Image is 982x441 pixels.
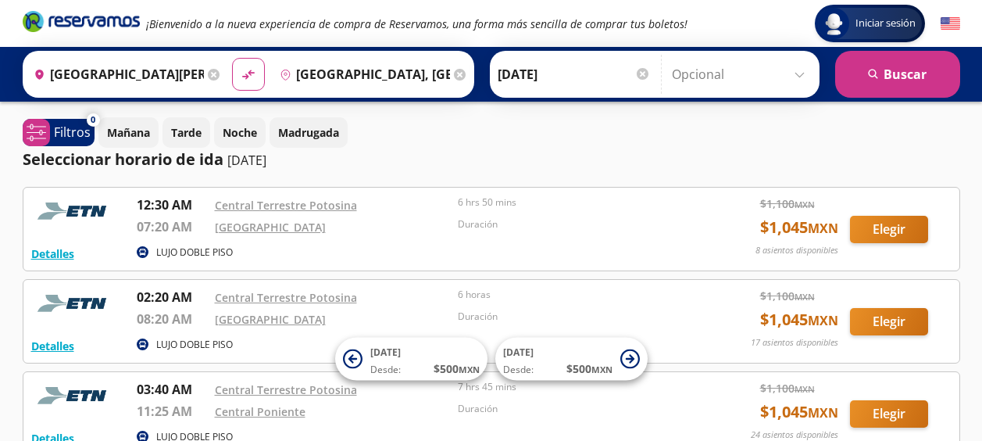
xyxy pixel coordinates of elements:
[941,14,960,34] button: English
[107,124,150,141] p: Mañana
[591,364,612,375] small: MXN
[31,338,74,354] button: Detalles
[458,217,694,231] p: Duración
[760,380,815,396] span: $ 1,100
[503,346,534,359] span: [DATE]
[215,290,357,305] a: Central Terrestre Potosina
[458,310,694,324] p: Duración
[835,51,960,98] button: Buscar
[503,363,534,377] span: Desde:
[215,198,357,213] a: Central Terrestre Potosina
[498,55,651,94] input: Elegir Fecha
[795,291,815,303] small: MXN
[850,400,928,428] button: Elegir
[850,216,928,243] button: Elegir
[273,55,450,94] input: Buscar Destino
[162,117,210,148] button: Tarde
[755,244,838,257] p: 8 asientos disponibles
[459,364,480,375] small: MXN
[760,216,838,239] span: $ 1,045
[54,123,91,142] p: Filtros
[137,217,207,236] p: 07:20 AM
[850,308,928,335] button: Elegir
[214,117,266,148] button: Noche
[434,360,480,377] span: $ 500
[171,124,202,141] p: Tarde
[751,336,838,350] p: 17 asientos disponibles
[137,310,207,328] p: 08:20 AM
[31,288,117,319] img: RESERVAMOS
[672,55,812,94] input: Opcional
[495,338,648,381] button: [DATE]Desde:$500MXN
[31,195,117,227] img: RESERVAMOS
[223,124,257,141] p: Noche
[137,380,207,399] p: 03:40 AM
[23,9,140,33] i: Brand Logo
[215,220,326,235] a: [GEOGRAPHIC_DATA]
[215,404,305,419] a: Central Poniente
[458,380,694,394] p: 7 hrs 45 mins
[227,151,266,170] p: [DATE]
[760,195,815,212] span: $ 1,100
[795,383,815,395] small: MXN
[808,220,838,237] small: MXN
[156,338,233,352] p: LUJO DOBLE PISO
[458,402,694,416] p: Duración
[215,382,357,397] a: Central Terrestre Potosina
[137,195,207,214] p: 12:30 AM
[760,308,838,332] span: $ 1,045
[31,246,74,262] button: Detalles
[98,117,159,148] button: Mañana
[23,148,223,171] p: Seleccionar horario de ida
[146,16,687,31] em: ¡Bienvenido a la nueva experiencia de compra de Reservamos, una forma más sencilla de comprar tus...
[91,113,95,127] span: 0
[270,117,348,148] button: Madrugada
[137,288,207,307] p: 02:20 AM
[27,55,204,94] input: Buscar Origen
[849,16,922,31] span: Iniciar sesión
[23,119,95,146] button: 0Filtros
[808,404,838,421] small: MXN
[795,199,815,210] small: MXN
[370,363,401,377] span: Desde:
[23,9,140,38] a: Brand Logo
[458,195,694,210] p: 6 hrs 50 mins
[215,312,326,327] a: [GEOGRAPHIC_DATA]
[278,124,339,141] p: Madrugada
[566,360,612,377] span: $ 500
[137,402,207,421] p: 11:25 AM
[335,338,487,381] button: [DATE]Desde:$500MXN
[458,288,694,302] p: 6 horas
[808,312,838,329] small: MXN
[760,288,815,304] span: $ 1,100
[156,246,233,260] p: LUJO DOBLE PISO
[760,400,838,424] span: $ 1,045
[370,346,401,359] span: [DATE]
[31,380,117,411] img: RESERVAMOS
